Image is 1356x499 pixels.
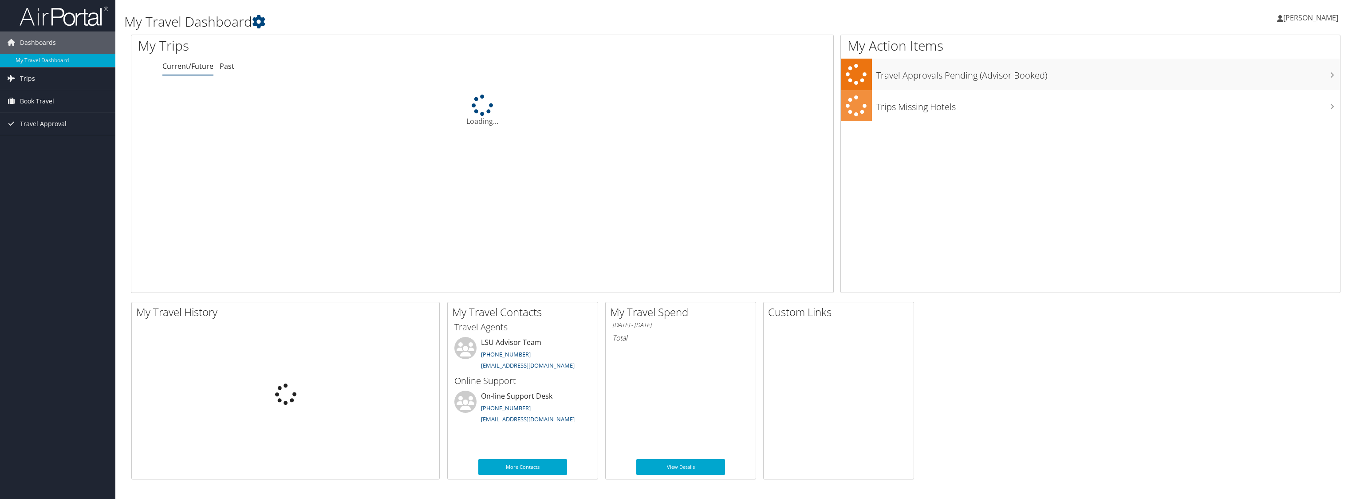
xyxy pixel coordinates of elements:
[612,333,749,343] h6: Total
[454,375,591,387] h3: Online Support
[876,65,1340,82] h3: Travel Approvals Pending (Advisor Booked)
[138,36,534,55] h1: My Trips
[131,95,833,127] div: Loading...
[841,90,1340,122] a: Trips Missing Hotels
[612,321,749,329] h6: [DATE] - [DATE]
[454,321,591,333] h3: Travel Agents
[636,459,725,475] a: View Details
[162,61,213,71] a: Current/Future
[876,96,1340,113] h3: Trips Missing Hotels
[481,415,575,423] a: [EMAIL_ADDRESS][DOMAIN_NAME]
[841,59,1340,90] a: Travel Approvals Pending (Advisor Booked)
[478,459,567,475] a: More Contacts
[136,305,439,320] h2: My Travel History
[20,113,67,135] span: Travel Approval
[1277,4,1347,31] a: [PERSON_NAME]
[20,67,35,90] span: Trips
[841,36,1340,55] h1: My Action Items
[124,12,939,31] h1: My Travel Dashboard
[20,90,54,112] span: Book Travel
[20,6,108,27] img: airportal-logo.png
[1283,13,1338,23] span: [PERSON_NAME]
[20,32,56,54] span: Dashboards
[481,350,531,358] a: [PHONE_NUMBER]
[768,305,914,320] h2: Custom Links
[610,305,756,320] h2: My Travel Spend
[481,361,575,369] a: [EMAIL_ADDRESS][DOMAIN_NAME]
[450,391,595,427] li: On-line Support Desk
[220,61,234,71] a: Past
[452,305,598,320] h2: My Travel Contacts
[450,337,595,373] li: LSU Advisor Team
[481,404,531,412] a: [PHONE_NUMBER]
